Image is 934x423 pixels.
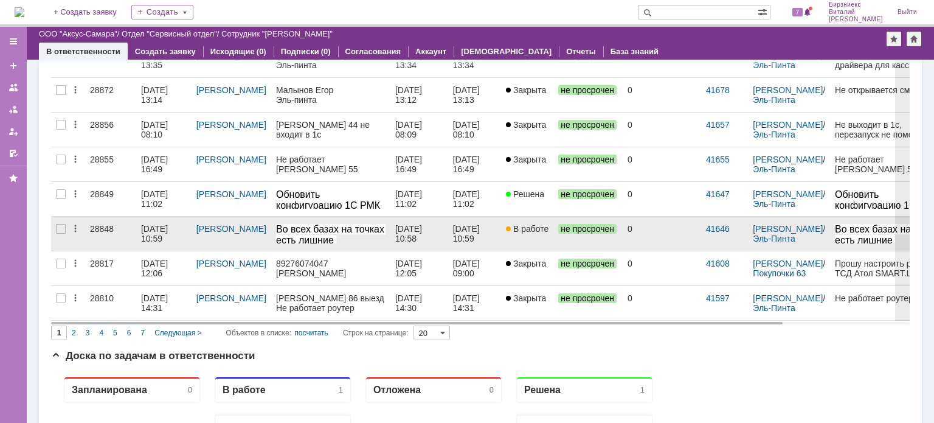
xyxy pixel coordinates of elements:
[623,251,701,285] a: 0
[90,155,131,164] div: 28855
[907,32,921,46] div: Сделать домашней страницей
[39,29,117,38] a: ООО "Аксус-Самара"
[174,57,289,67] div: Задача: 28848
[85,113,136,147] a: 28856
[113,329,117,337] span: 5
[448,43,501,77] a: [DATE] 13:34
[85,251,136,285] a: 28817
[395,189,424,209] div: [DATE] 11:02
[753,60,795,70] a: Эль-Пинта
[628,224,696,234] div: 0
[196,259,266,268] a: [PERSON_NAME]
[506,120,546,130] span: Закрыта
[453,155,482,174] div: [DATE] 16:49
[448,182,501,216] a: [DATE] 11:02
[628,120,696,130] div: 0
[141,224,170,243] div: [DATE] 10:59
[71,120,80,130] div: Действия
[501,182,553,216] a: Решена
[136,147,192,181] a: [DATE] 16:49
[558,120,617,130] span: не просрочен
[390,78,448,112] a: [DATE] 13:12
[558,155,617,164] span: не просрочен
[85,286,136,320] a: 28810
[753,85,825,105] div: /
[196,224,266,234] a: [PERSON_NAME]
[254,96,275,106] div: 27.02.2026
[390,43,448,77] a: [DATE] 13:34
[140,329,145,337] span: 7
[136,113,192,147] a: [DATE] 08:10
[589,18,593,27] div: 1
[71,85,80,95] div: Действия
[136,182,192,216] a: [DATE] 11:02
[85,43,136,77] a: 28873
[196,120,266,130] a: [PERSON_NAME]
[706,155,730,164] a: 41655
[39,29,122,38] div: /
[506,85,546,95] span: Закрыта
[506,189,544,199] span: Решена
[294,326,328,340] div: посчитать
[553,113,623,147] a: не просрочен
[829,1,883,9] span: Бирзниекс
[753,234,795,243] a: Эль-Пинта
[753,293,825,313] div: /
[553,217,623,251] a: не просрочен
[395,120,424,139] div: [DATE] 08:09
[453,120,482,139] div: [DATE] 08:10
[221,29,333,38] div: Сотрудник "[PERSON_NAME]"
[753,95,795,105] a: Эль-Пинта
[623,43,701,77] a: 0
[438,18,443,27] div: 0
[85,217,136,251] a: 28848
[753,259,825,278] div: /
[127,329,131,337] span: 6
[753,303,795,313] a: Эль-Пинта
[753,224,825,243] div: /
[46,47,120,56] a: В ответственности
[71,155,80,164] div: Действия
[501,113,553,147] a: Закрыта
[506,293,546,303] span: Закрыта
[453,85,482,105] div: [DATE] 13:13
[753,189,823,199] a: [PERSON_NAME]
[461,47,552,56] a: [DEMOGRAPHIC_DATA]
[174,94,189,108] a: Галстьян Степан Александрович
[753,120,825,139] div: /
[706,224,730,234] a: 41646
[210,47,255,56] a: Исходящие
[553,147,623,181] a: не просрочен
[136,43,192,77] a: [DATE] 13:35
[174,57,231,67] a: Задача: 28848
[141,259,170,278] div: [DATE] 12:06
[453,189,482,209] div: [DATE] 11:02
[753,51,825,70] div: /
[71,293,80,303] div: Действия
[453,224,482,243] div: [DATE] 10:59
[196,293,266,303] a: [PERSON_NAME]
[753,130,795,139] a: Эль-Пинта
[288,18,292,27] div: 1
[395,293,424,313] div: [DATE] 14:30
[753,259,823,268] a: [PERSON_NAME]
[628,189,696,199] div: 0
[753,199,795,209] a: Эль-Пинта
[21,17,96,29] div: Запланирована
[29,19,81,29] span: 89377900391
[85,182,136,216] a: 28849
[753,268,808,288] a: Покупочки 63 (НЕОСОФТ)
[706,120,730,130] a: 41657
[623,78,701,112] a: 0
[476,57,533,67] a: Задача: 28849
[390,182,448,216] a: [DATE] 11:02
[239,96,249,107] div: не просрочен
[390,217,448,251] a: [DATE] 10:58
[555,96,576,106] div: 27.02.2026
[390,147,448,181] a: [DATE] 16:49
[566,47,596,56] a: Отчеты
[395,85,424,105] div: [DATE] 13:12
[558,85,617,95] span: не просрочен
[4,100,23,119] a: Заявки в моей ответственности
[281,47,319,56] a: Подписки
